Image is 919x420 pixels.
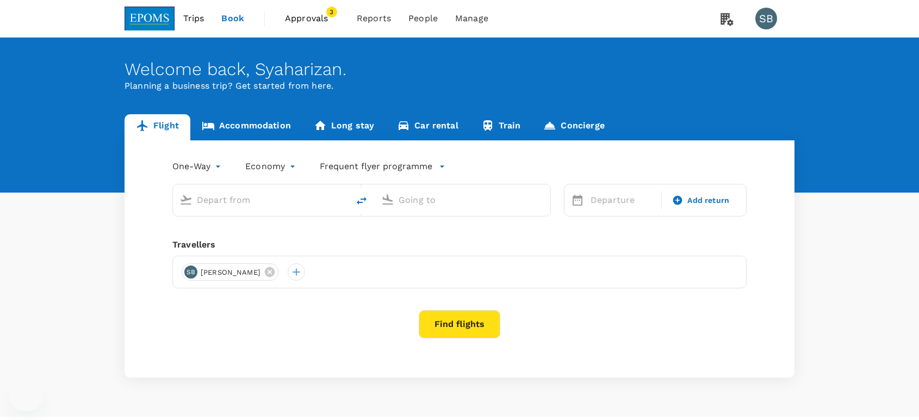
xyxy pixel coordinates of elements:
[455,12,488,25] span: Manage
[591,194,655,207] p: Departure
[125,7,175,30] img: EPOMS SDN BHD
[687,195,729,206] span: Add return
[9,376,44,411] iframe: Button to launch messaging window
[341,199,343,201] button: Open
[399,192,527,208] input: Going to
[755,8,777,29] div: SB
[470,114,532,140] a: Train
[349,188,375,214] button: delete
[357,12,391,25] span: Reports
[172,238,747,251] div: Travellers
[419,310,500,338] button: Find flights
[184,265,197,279] div: SB
[320,160,432,173] p: Frequent flyer programme
[532,114,616,140] a: Concierge
[182,263,279,281] div: SB[PERSON_NAME]
[172,158,223,175] div: One-Way
[302,114,386,140] a: Long stay
[125,114,190,140] a: Flight
[125,79,794,92] p: Planning a business trip? Get started from here.
[190,114,302,140] a: Accommodation
[194,267,267,278] span: [PERSON_NAME]
[245,158,298,175] div: Economy
[326,7,337,17] span: 3
[386,114,470,140] a: Car rental
[183,12,204,25] span: Trips
[125,59,794,79] div: Welcome back , Syaharizan .
[221,12,244,25] span: Book
[543,199,545,201] button: Open
[285,12,339,25] span: Approvals
[197,192,326,208] input: Depart from
[320,160,445,173] button: Frequent flyer programme
[408,12,438,25] span: People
